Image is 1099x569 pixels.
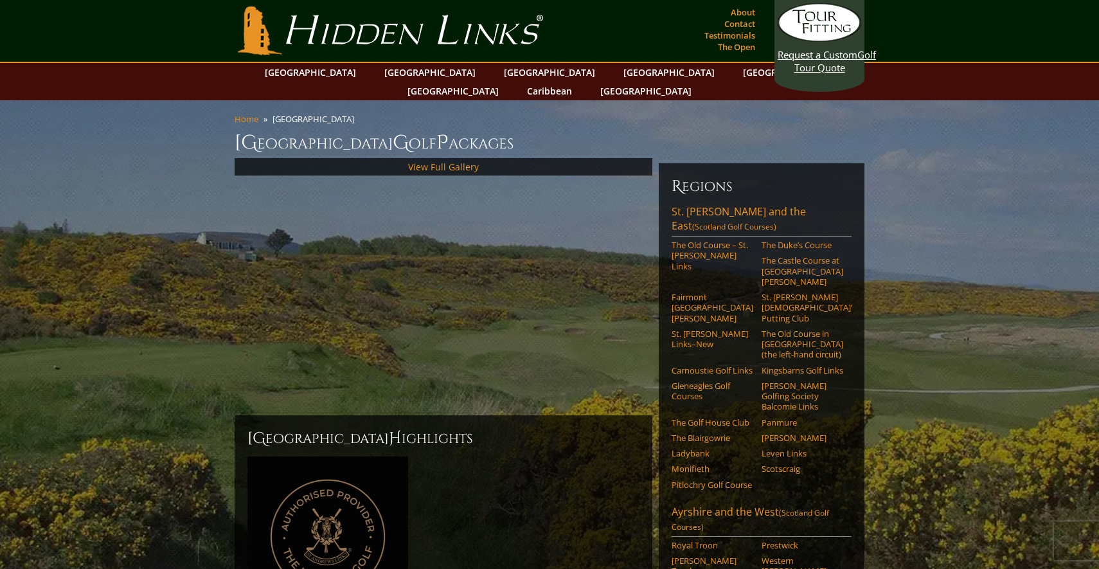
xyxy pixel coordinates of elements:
[701,26,758,44] a: Testimonials
[672,381,753,402] a: Gleneagles Golf Courses
[778,3,861,74] a: Request a CustomGolf Tour Quote
[762,240,843,250] a: The Duke’s Course
[378,63,482,82] a: [GEOGRAPHIC_DATA]
[672,292,753,323] a: Fairmont [GEOGRAPHIC_DATA][PERSON_NAME]
[393,130,409,156] span: G
[762,417,843,428] a: Panmure
[672,240,753,271] a: The Old Course – St. [PERSON_NAME] Links
[235,130,864,156] h1: [GEOGRAPHIC_DATA] olf ackages
[401,82,505,100] a: [GEOGRAPHIC_DATA]
[247,428,639,449] h2: [GEOGRAPHIC_DATA] ighlights
[762,255,843,287] a: The Castle Course at [GEOGRAPHIC_DATA][PERSON_NAME]
[721,15,758,33] a: Contact
[672,448,753,458] a: Ladybank
[617,63,721,82] a: [GEOGRAPHIC_DATA]
[258,63,362,82] a: [GEOGRAPHIC_DATA]
[762,540,843,550] a: Prestwick
[762,365,843,375] a: Kingsbarns Golf Links
[762,448,843,458] a: Leven Links
[762,464,843,474] a: Scotscraig
[672,507,829,532] span: (Scotland Golf Courses)
[672,417,753,428] a: The Golf House Club
[672,540,753,550] a: Royal Troon
[737,63,841,82] a: [GEOGRAPHIC_DATA]
[235,113,258,125] a: Home
[672,204,852,237] a: St. [PERSON_NAME] and the East(Scotland Golf Courses)
[273,113,359,125] li: [GEOGRAPHIC_DATA]
[715,38,758,56] a: The Open
[728,3,758,21] a: About
[594,82,698,100] a: [GEOGRAPHIC_DATA]
[672,365,753,375] a: Carnoustie Golf Links
[762,381,843,412] a: [PERSON_NAME] Golfing Society Balcomie Links
[672,505,852,537] a: Ayrshire and the West(Scotland Golf Courses)
[672,176,852,197] h6: Regions
[672,464,753,474] a: Monifieth
[692,221,776,232] span: (Scotland Golf Courses)
[778,48,857,61] span: Request a Custom
[672,433,753,443] a: The Blairgowrie
[672,329,753,350] a: St. [PERSON_NAME] Links–New
[408,161,479,173] a: View Full Gallery
[672,480,753,490] a: Pitlochry Golf Course
[389,428,402,449] span: H
[762,433,843,443] a: [PERSON_NAME]
[436,130,449,156] span: P
[762,329,843,360] a: The Old Course in [GEOGRAPHIC_DATA] (the left-hand circuit)
[762,292,843,323] a: St. [PERSON_NAME] [DEMOGRAPHIC_DATA]’ Putting Club
[521,82,578,100] a: Caribbean
[497,63,602,82] a: [GEOGRAPHIC_DATA]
